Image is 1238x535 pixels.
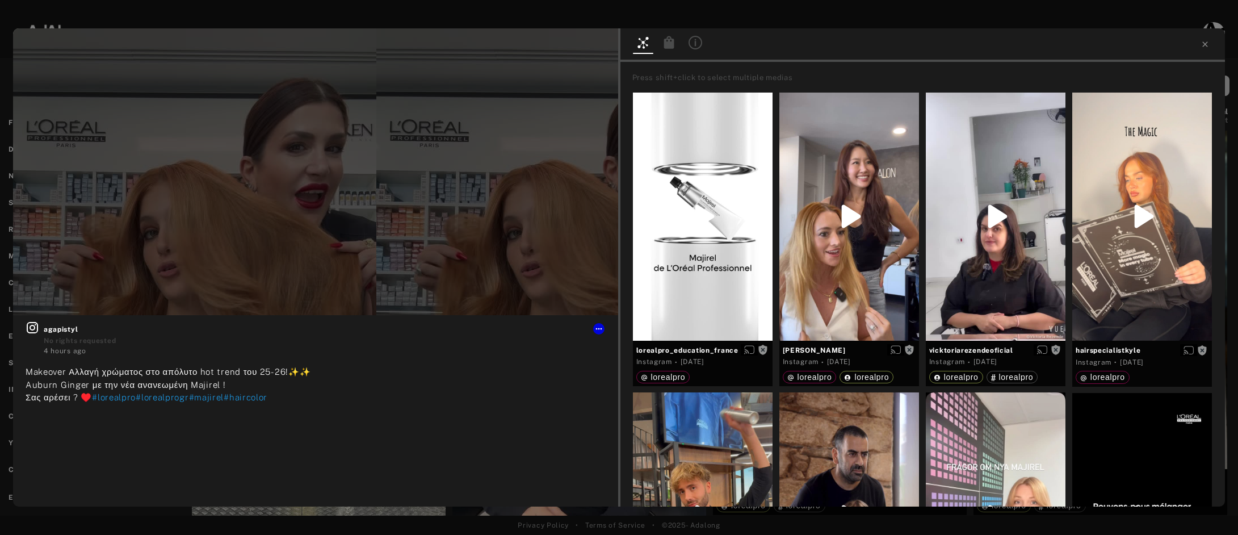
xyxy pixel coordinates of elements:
[1076,345,1208,356] span: hairspecialistkyle
[636,357,672,367] div: Instagram
[758,346,768,354] span: Rights not requested
[44,347,86,355] time: 2025-09-09T05:26:38.000Z
[944,373,979,382] span: lorealpro
[632,72,1222,83] div: Press shift+click to select multiple medias
[44,337,116,345] span: No rights requested
[92,392,267,402] span: #lorealpro#lorealprogr#majirel#haircolor
[904,346,914,354] span: Rights not requested
[844,373,889,381] div: lorealpro
[787,373,832,381] div: lorealpro
[675,358,678,367] span: ·
[651,373,686,382] span: lorealpro
[26,367,310,402] span: Makeover Αλλαγή χρώματος στο απόλυτο hot trend του 25-26!✨✨ Auburn Ginger με την νέα ανανεωμένη M...
[783,357,819,367] div: Instagram
[1120,358,1144,366] time: 2025-08-02T08:43:02.000Z
[934,373,979,381] div: lorealpro
[783,345,916,356] span: [PERSON_NAME]
[44,324,606,335] span: agapistyl
[887,344,904,356] button: Enable diffusion on this media
[1090,373,1125,382] span: lorealpro
[929,345,1062,356] span: vicktoriarezendeoficial
[854,373,889,382] span: lorealpro
[798,373,832,382] span: lorealpro
[827,358,851,366] time: 2025-03-04T04:46:46.000Z
[1034,344,1051,356] button: Enable diffusion on this media
[1197,346,1207,354] span: Rights not requested
[1076,357,1111,367] div: Instagram
[999,373,1034,382] span: lorealpro
[991,373,1034,381] div: lorealpro
[973,358,997,366] time: 2025-09-02T23:04:55.000Z
[968,358,971,367] span: ·
[1180,344,1197,356] button: Enable diffusion on this media
[681,358,704,366] time: 2025-06-24T14:14:03.000Z
[1181,480,1238,535] iframe: Chat Widget
[641,373,686,381] div: lorealpro
[741,344,758,356] button: Enable diffusion on this media
[636,345,769,356] span: lorealpro_education_france
[1114,358,1117,367] span: ·
[1051,346,1061,354] span: Rights not requested
[821,358,824,367] span: ·
[929,357,965,367] div: Instagram
[1080,373,1125,381] div: lorealpro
